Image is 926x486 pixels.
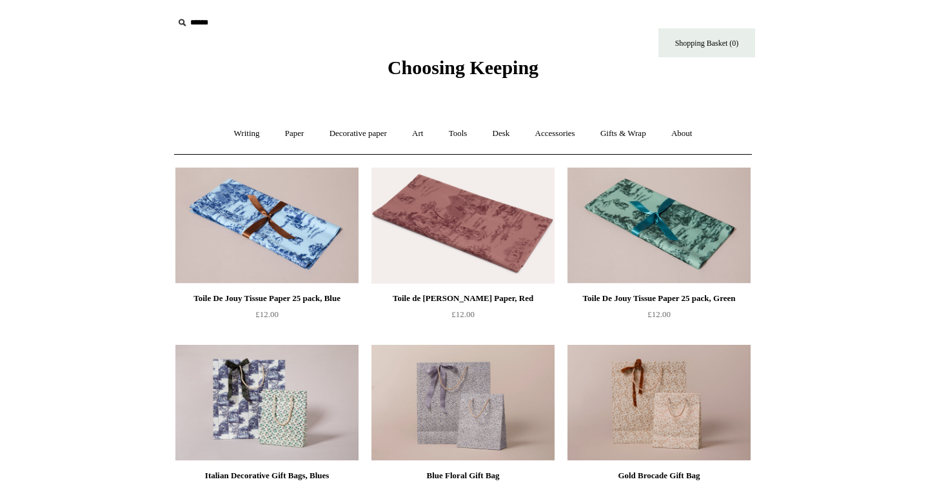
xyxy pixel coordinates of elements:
span: £12.00 [647,309,671,319]
img: Italian Decorative Gift Bags, Blues [175,345,359,461]
a: Toile de [PERSON_NAME] Paper, Red £12.00 [371,291,555,344]
a: Tools [437,117,479,151]
a: Toile De Jouy Tissue Paper 25 pack, Green £12.00 [567,291,751,344]
span: £12.00 [451,309,475,319]
a: Writing [222,117,271,151]
a: Toile De Jouy Tissue Paper 25 pack, Green Toile De Jouy Tissue Paper 25 pack, Green [567,168,751,284]
img: Toile de Jouy Tissue Paper, Red [371,168,555,284]
img: Blue Floral Gift Bag [371,345,555,461]
img: Toile De Jouy Tissue Paper 25 pack, Blue [175,168,359,284]
a: Gold Brocade Gift Bag Gold Brocade Gift Bag [567,345,751,461]
a: Italian Decorative Gift Bags, Blues Italian Decorative Gift Bags, Blues [175,345,359,461]
span: Choosing Keeping [388,57,538,78]
a: Toile de Jouy Tissue Paper, Red Toile de Jouy Tissue Paper, Red [371,168,555,284]
a: Toile De Jouy Tissue Paper 25 pack, Blue Toile De Jouy Tissue Paper 25 pack, Blue [175,168,359,284]
div: Blue Floral Gift Bag [375,468,551,483]
a: Choosing Keeping [388,67,538,76]
div: Toile De Jouy Tissue Paper 25 pack, Green [571,291,747,306]
a: Blue Floral Gift Bag Blue Floral Gift Bag [371,345,555,461]
a: Shopping Basket (0) [658,28,755,57]
a: Decorative paper [318,117,399,151]
div: Gold Brocade Gift Bag [571,468,747,483]
div: Toile De Jouy Tissue Paper 25 pack, Blue [179,291,355,306]
a: Desk [481,117,522,151]
span: £12.00 [255,309,279,319]
a: Art [400,117,435,151]
a: Toile De Jouy Tissue Paper 25 pack, Blue £12.00 [175,291,359,344]
div: Italian Decorative Gift Bags, Blues [179,468,355,483]
a: Paper [273,117,316,151]
a: About [660,117,704,151]
div: Toile de [PERSON_NAME] Paper, Red [375,291,551,306]
img: Gold Brocade Gift Bag [567,345,751,461]
a: Gifts & Wrap [589,117,658,151]
a: Accessories [524,117,587,151]
img: Toile De Jouy Tissue Paper 25 pack, Green [567,168,751,284]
